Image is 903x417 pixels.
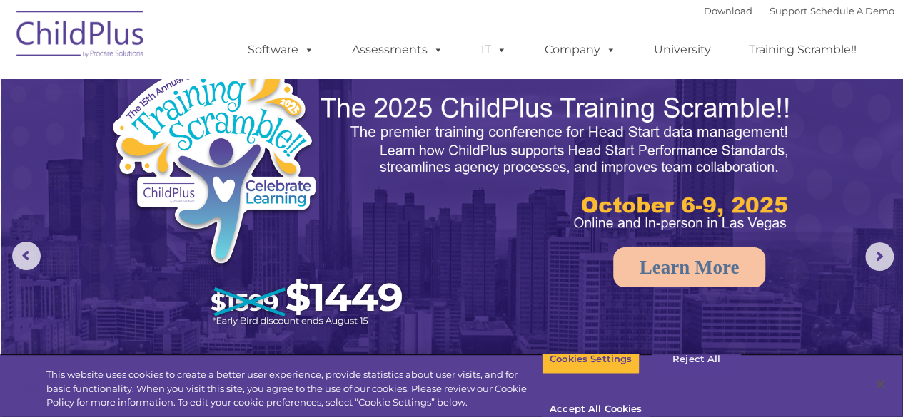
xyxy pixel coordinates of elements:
button: Close [864,369,896,400]
a: Learn More [613,247,766,287]
a: Schedule A Demo [810,5,894,16]
button: Reject All [652,344,741,374]
a: Support [770,5,807,16]
div: This website uses cookies to create a better user experience, provide statistics about user visit... [46,368,542,410]
button: Cookies Settings [542,344,640,374]
a: Assessments [338,36,458,64]
font: | [704,5,894,16]
img: ChildPlus by Procare Solutions [9,1,152,72]
a: University [640,36,725,64]
a: Training Scramble!! [735,36,871,64]
a: Company [530,36,630,64]
a: Download [704,5,752,16]
a: Software [233,36,328,64]
a: IT [467,36,521,64]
